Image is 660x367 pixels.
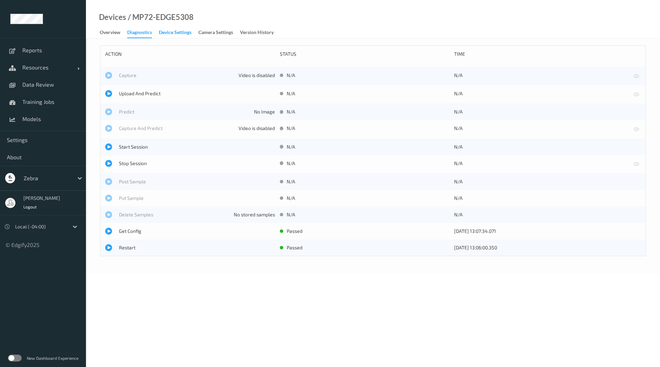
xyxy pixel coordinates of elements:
[287,90,295,97] span: N/A
[287,178,295,185] span: N/A
[454,108,624,115] div: N/A
[240,28,280,37] a: Version History
[234,211,275,218] span: No stored samples
[100,28,127,37] a: Overview
[105,51,275,57] div: action
[119,244,275,251] span: Restart
[287,228,302,235] span: passed
[100,29,120,37] div: Overview
[119,228,275,235] span: Get Config
[127,28,159,38] a: Diagnostics
[159,29,191,37] div: Device Settings
[454,143,624,150] div: N/A
[454,228,624,235] div: [DATE] 13:07:34.071
[287,72,295,79] span: N/A
[240,29,274,37] div: Version History
[239,125,275,132] span: Video is disabled
[119,90,275,97] span: Upload And Predict
[119,160,275,167] span: Stop Session
[280,51,450,57] div: status
[454,72,624,79] div: N/A
[198,28,240,37] a: Camera Settings
[454,90,624,97] div: N/A
[119,143,275,150] span: Start Session
[287,143,295,150] span: N/A
[454,211,624,218] div: N/A
[254,108,275,115] span: No Image
[127,29,152,38] div: Diagnostics
[287,211,295,218] span: N/A
[454,195,624,202] div: N/A
[287,160,295,167] span: N/A
[454,244,624,251] div: [DATE] 13:06:00.350
[454,51,624,57] div: time
[287,195,295,202] span: N/A
[99,14,126,21] a: Devices
[287,108,295,115] span: N/A
[287,125,295,132] span: N/A
[454,178,624,185] div: N/A
[239,72,275,79] span: Video is disabled
[126,14,194,21] div: / MP72-EDGE5308
[454,160,624,167] div: N/A
[287,244,302,251] span: passed
[198,29,233,37] div: Camera Settings
[454,125,624,132] div: N/A
[159,28,198,37] a: Device Settings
